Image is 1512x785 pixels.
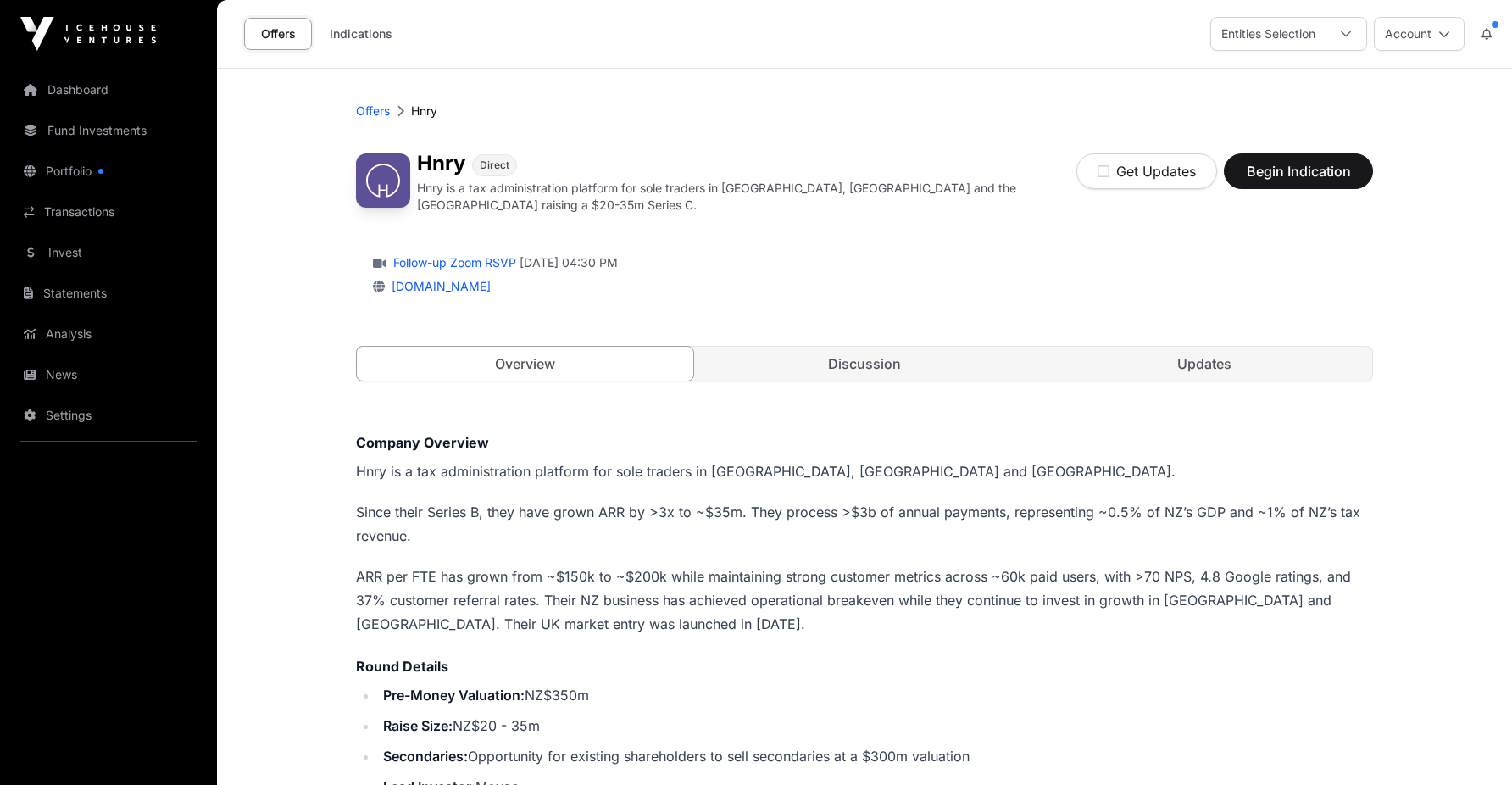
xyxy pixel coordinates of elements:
[1374,17,1465,51] button: Account
[1036,347,1372,381] a: Updates
[356,658,448,675] strong: Round Details
[1076,153,1217,189] button: Get Updates
[14,397,203,434] a: Settings
[356,346,694,381] a: Overview
[244,18,312,50] a: Offers
[378,744,1373,768] li: Opportunity for existing shareholders to sell secondaries at a $300m valuation
[378,683,1373,707] li: NZ$350m
[14,275,203,312] a: Statements
[1224,153,1373,189] button: Begin Indication
[14,356,203,393] a: News
[356,434,489,451] strong: Company Overview
[14,193,203,231] a: Transactions
[1224,170,1373,187] a: Begin Indication
[383,687,525,704] strong: Pre-Money Valuation:
[356,565,1373,636] p: ARR per FTE has grown from ~$150k to ~$200k while maintaining strong customer metrics across ~60k...
[385,279,491,293] a: [DOMAIN_NAME]
[390,254,516,271] a: Follow-up Zoom RSVP
[14,234,203,271] a: Invest
[14,315,203,353] a: Analysis
[20,17,156,51] img: Icehouse Ventures Logo
[378,714,1373,738] li: NZ$20 - 35m
[356,103,390,120] a: Offers
[417,180,1076,214] p: Hnry is a tax administration platform for sole traders in [GEOGRAPHIC_DATA], [GEOGRAPHIC_DATA] an...
[411,103,437,120] p: Hnry
[417,153,465,176] h1: Hnry
[383,717,453,734] strong: Raise Size:
[356,459,1373,483] p: Hnry is a tax administration platform for sole traders in [GEOGRAPHIC_DATA], [GEOGRAPHIC_DATA] an...
[1211,18,1326,50] div: Entities Selection
[319,18,403,50] a: Indications
[14,153,203,190] a: Portfolio
[383,748,468,765] strong: Secondaries:
[356,153,410,208] img: Hnry
[356,500,1373,548] p: Since their Series B, they have grown ARR by >3x to ~$35m. They process >$3b of annual payments, ...
[14,112,203,149] a: Fund Investments
[520,254,618,271] span: [DATE] 04:30 PM
[697,347,1033,381] a: Discussion
[480,159,509,172] span: Direct
[14,71,203,109] a: Dashboard
[357,347,1372,381] nav: Tabs
[1245,161,1352,181] span: Begin Indication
